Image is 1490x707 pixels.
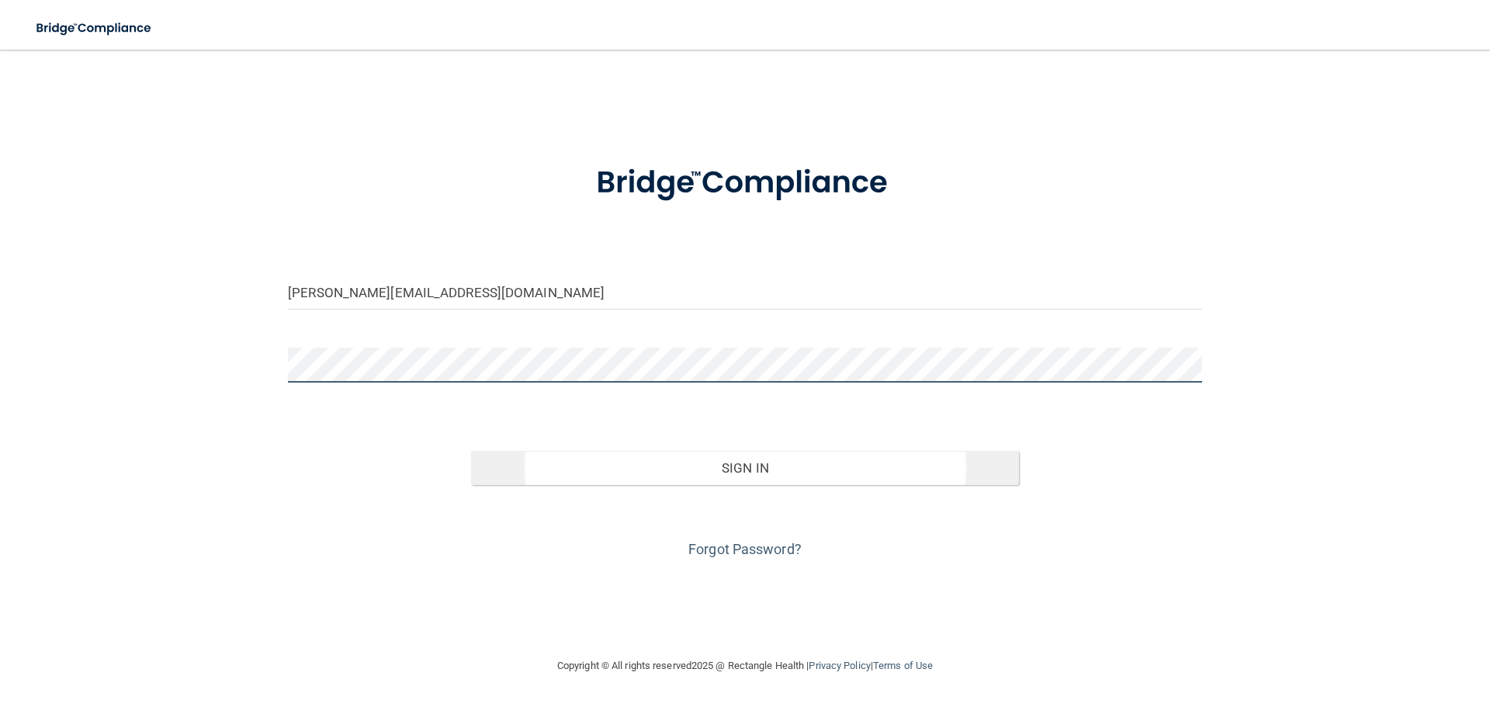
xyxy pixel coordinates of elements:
[688,541,802,557] a: Forgot Password?
[809,660,870,671] a: Privacy Policy
[23,12,166,44] img: bridge_compliance_login_screen.278c3ca4.svg
[564,143,926,224] img: bridge_compliance_login_screen.278c3ca4.svg
[462,641,1028,691] div: Copyright © All rights reserved 2025 @ Rectangle Health | |
[471,451,1020,485] button: Sign In
[288,275,1202,310] input: Email
[873,660,933,671] a: Terms of Use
